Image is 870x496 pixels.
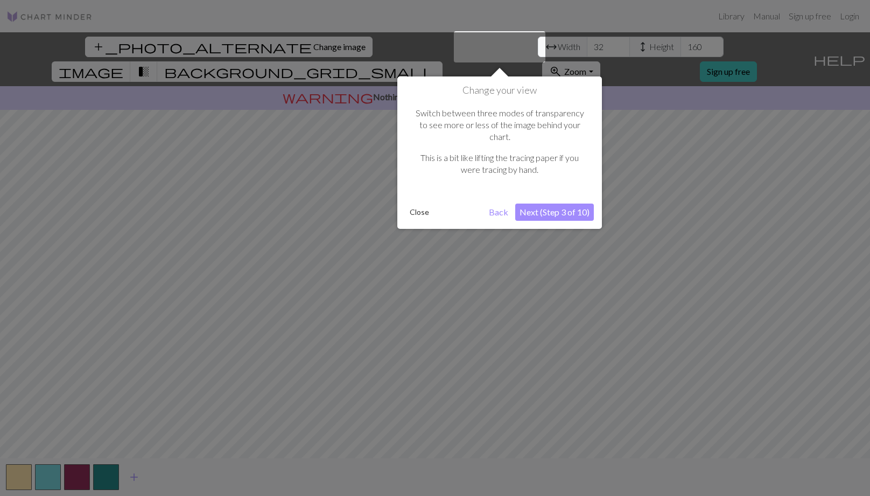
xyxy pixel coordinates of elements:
[485,204,513,221] button: Back
[411,107,588,143] p: Switch between three modes of transparency to see more or less of the image behind your chart.
[515,204,594,221] button: Next (Step 3 of 10)
[405,204,433,220] button: Close
[397,76,602,229] div: Change your view
[405,85,594,96] h1: Change your view
[411,152,588,176] p: This is a bit like lifting the tracing paper if you were tracing by hand.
